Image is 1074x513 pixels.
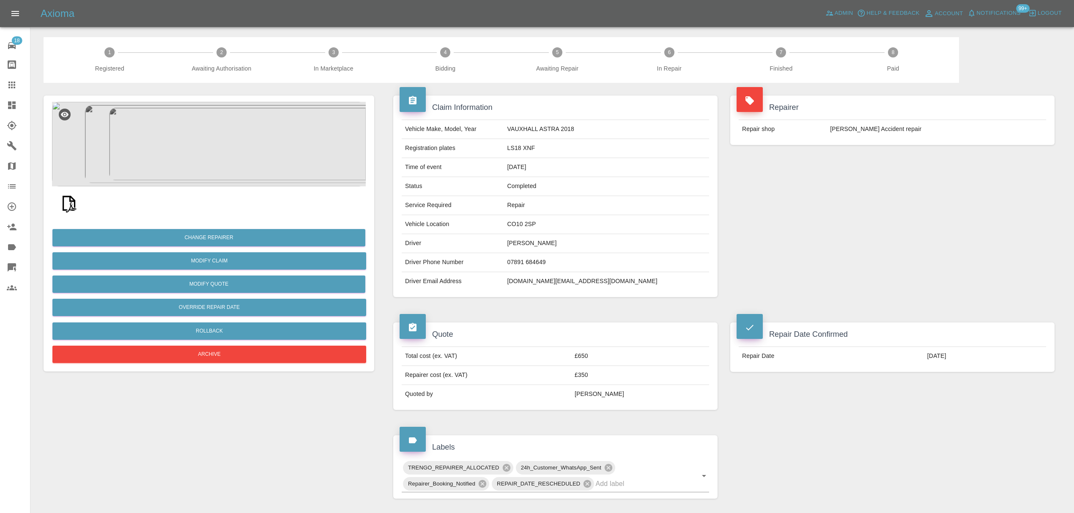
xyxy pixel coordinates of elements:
text: 5 [556,49,559,55]
div: 24h_Customer_WhatsApp_Sent [516,461,615,475]
td: [PERSON_NAME] [571,385,709,404]
button: Modify Quote [52,276,365,293]
h5: Axioma [41,7,74,20]
td: [DATE] [924,347,1046,366]
td: LS18 XNF [504,139,709,158]
button: Archive [52,346,366,363]
h4: Repairer [737,102,1048,113]
span: In Repair [616,64,722,73]
td: Repairer cost (ex. VAT) [402,366,571,385]
td: 07891 684649 [504,253,709,272]
span: 99+ [1016,4,1030,13]
input: Add label [595,477,685,490]
span: Awaiting Authorisation [169,64,274,73]
div: TRENGO_REPAIRER_ALLOCATED [403,461,513,475]
span: REPAIR_DATE_RESCHEDULED [492,479,585,488]
td: Driver Phone Number [402,253,504,272]
button: Rollback [52,322,366,340]
td: [DATE] [504,158,709,177]
span: Account [935,9,963,19]
span: Help & Feedback [866,8,919,18]
span: TRENGO_REPAIRER_ALLOCATED [403,463,504,472]
td: Quoted by [402,385,571,404]
td: Service Required [402,196,504,215]
td: Driver [402,234,504,253]
img: 6863c156b8ce06785aeaabd8 [55,190,82,217]
text: 6 [668,49,671,55]
span: Notifications [977,8,1021,18]
a: Account [922,7,965,20]
button: Logout [1026,7,1064,20]
td: £650 [571,347,709,366]
span: Admin [835,8,853,18]
td: Repair Date [739,347,924,366]
td: £350 [571,366,709,385]
td: [DOMAIN_NAME][EMAIL_ADDRESS][DOMAIN_NAME] [504,272,709,291]
span: Registered [57,64,162,73]
button: Notifications [965,7,1023,20]
h4: Claim Information [400,102,711,113]
td: Repair [504,196,709,215]
td: Driver Email Address [402,272,504,291]
span: 24h_Customer_WhatsApp_Sent [516,463,606,472]
a: Admin [823,7,855,20]
td: Time of event [402,158,504,177]
a: Modify Claim [52,252,366,270]
td: VAUXHALL ASTRA 2018 [504,120,709,139]
span: Finished [729,64,834,73]
button: Open drawer [5,3,25,24]
text: 2 [220,49,223,55]
img: 361db85c-0f46-49c7-808c-f46822c08c22 [52,102,366,186]
td: Completed [504,177,709,196]
h4: Quote [400,329,711,340]
span: In Marketplace [281,64,386,73]
button: Open [698,470,710,482]
td: [PERSON_NAME] Accident repair [827,120,1046,139]
span: Bidding [393,64,498,73]
td: Status [402,177,504,196]
td: Repair shop [739,120,827,139]
span: Paid [841,64,946,73]
span: 18 [11,36,22,45]
text: 7 [780,49,783,55]
span: Repairer_Booking_Notified [403,479,480,488]
td: CO10 2SP [504,215,709,234]
div: REPAIR_DATE_RESCHEDULED [492,477,594,491]
td: [PERSON_NAME] [504,234,709,253]
td: Vehicle Make, Model, Year [402,120,504,139]
text: 8 [892,49,895,55]
div: Repairer_Booking_Notified [403,477,489,491]
text: 4 [444,49,447,55]
span: Logout [1038,8,1062,18]
td: Vehicle Location [402,215,504,234]
td: Total cost (ex. VAT) [402,347,571,366]
button: Change Repairer [52,229,365,246]
button: Help & Feedback [855,7,921,20]
td: Registration plates [402,139,504,158]
text: 1 [108,49,111,55]
span: Awaiting Repair [505,64,610,73]
h4: Repair Date Confirmed [737,329,1048,340]
text: 3 [332,49,335,55]
h4: Labels [400,442,711,453]
button: Override Repair Date [52,299,366,316]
